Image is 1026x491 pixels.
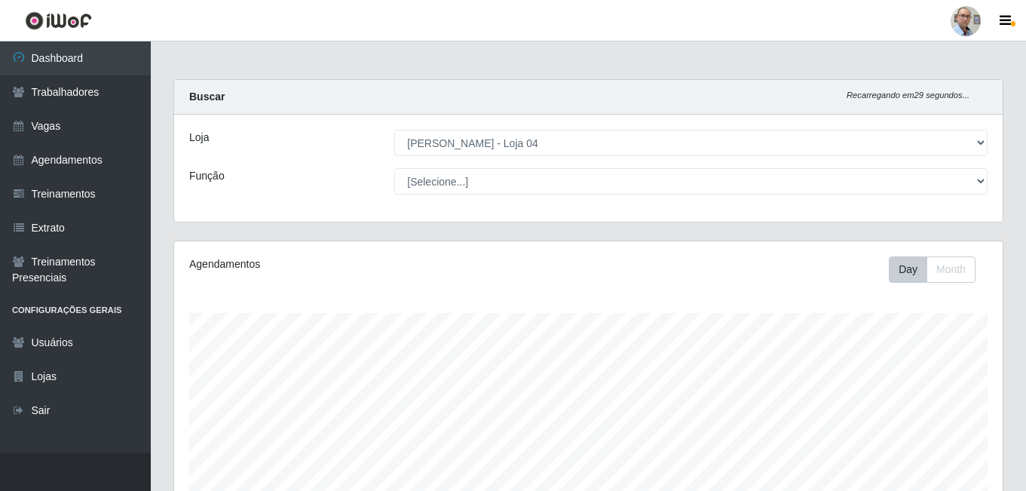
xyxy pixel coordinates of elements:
[189,130,209,146] label: Loja
[189,256,509,272] div: Agendamentos
[847,91,969,100] i: Recarregando em 29 segundos...
[189,168,225,184] label: Função
[889,256,975,283] div: First group
[25,11,92,30] img: CoreUI Logo
[926,256,975,283] button: Month
[889,256,927,283] button: Day
[889,256,988,283] div: Toolbar with button groups
[189,91,225,103] strong: Buscar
